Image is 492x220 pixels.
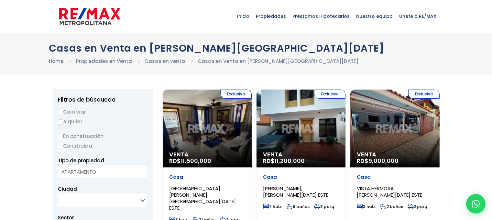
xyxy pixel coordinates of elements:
a: Casas en venta [145,58,185,65]
span: VISTA HERMOSA, [PERSON_NAME][DATE] ESTE [357,185,422,198]
span: 2 parq. [408,204,428,209]
span: 3 hab. [357,204,376,209]
h2: Filtros de búsqueda [58,96,148,103]
span: Venta [169,151,245,158]
span: Exclusiva [314,90,345,99]
span: 11,200,000 [275,157,305,165]
span: Préstamos Hipotecarios [289,6,353,26]
span: RD$ [169,157,211,165]
span: 9,000,000 [368,157,399,165]
span: Venta [263,151,339,158]
option: APARTAMENTO [61,168,139,176]
a: Home [49,58,63,65]
input: En construcción [58,134,63,139]
span: Inicio [234,6,253,26]
span: Ciudad [58,186,77,192]
label: Alquilar [58,117,148,126]
a: Casas en Venta en [PERSON_NAME][GEOGRAPHIC_DATA][DATE] [198,58,358,65]
a: Propiedades en Venta [76,58,132,65]
span: 7 hab. [263,204,282,209]
label: Construida [58,142,148,150]
p: Casa [263,174,339,180]
span: [GEOGRAPHIC_DATA][PERSON_NAME][GEOGRAPHIC_DATA][DATE] ESTE [169,185,236,211]
input: Alquilar [58,119,63,125]
span: Propiedades [253,6,289,26]
span: Exclusiva [408,90,440,99]
span: 3 parq. [314,204,335,209]
span: 11,500,000 [181,157,211,165]
span: [PERSON_NAME], [PERSON_NAME][DATE] ESTE [263,185,328,198]
p: Casa [169,174,245,180]
input: Construida [58,144,63,149]
span: Nuestro equipo [353,6,396,26]
img: remax-metropolitana-logo [59,7,120,26]
span: Venta [357,151,433,158]
p: Casa [357,174,433,180]
span: 2 baños [380,204,403,209]
span: 6 baños [287,204,310,209]
span: RD$ [357,157,399,165]
label: En construcción [58,132,148,140]
span: Únete a RE/MAX [396,6,440,26]
span: Tipo de propiedad [58,157,104,164]
span: Exclusiva [220,90,252,99]
option: CASA [61,176,139,183]
h1: Casas en Venta en [PERSON_NAME][GEOGRAPHIC_DATA][DATE] [49,43,443,54]
label: Comprar [58,108,148,116]
span: RD$ [263,157,305,165]
input: Comprar [58,110,63,115]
